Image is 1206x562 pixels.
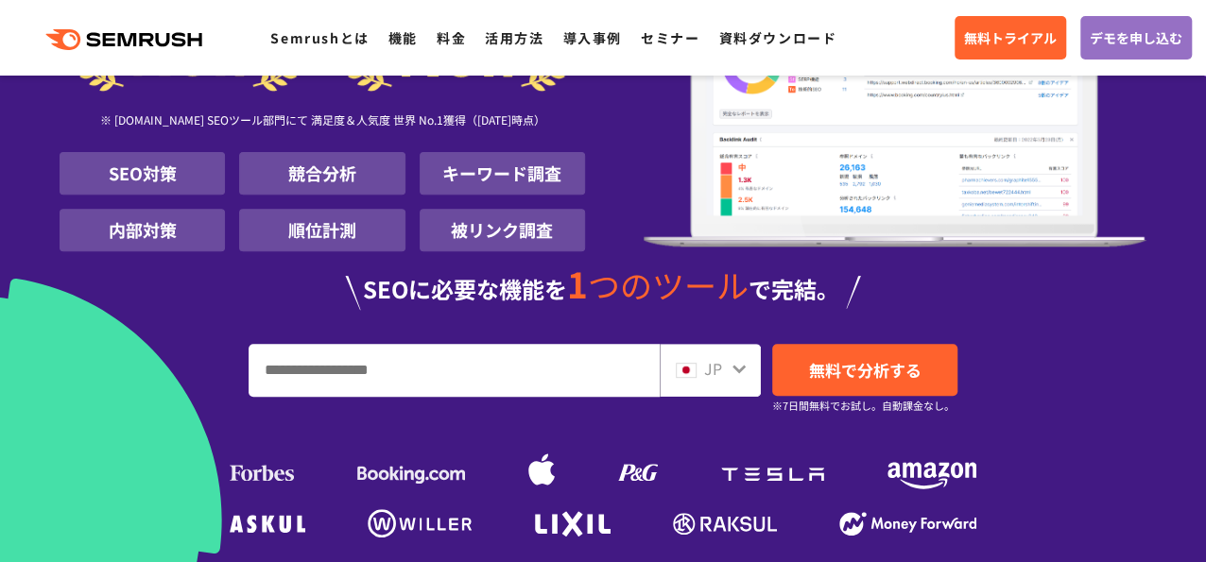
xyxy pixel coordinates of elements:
[567,258,588,309] span: 1
[270,28,369,47] a: Semrushとは
[60,92,585,152] div: ※ [DOMAIN_NAME] SEOツール部門にて 満足度＆人気度 世界 No.1獲得（[DATE]時点）
[420,209,585,251] li: 被リンク調査
[772,397,955,415] small: ※7日間無料でお試し。自動課金なし。
[964,27,1057,48] span: 無料トライアル
[772,344,957,396] a: 無料で分析する
[60,209,225,251] li: 内部対策
[563,28,622,47] a: 導入事例
[420,152,585,195] li: キーワード調査
[809,358,922,382] span: 無料で分析する
[239,152,405,195] li: 競合分析
[388,28,418,47] a: 機能
[239,209,405,251] li: 順位計測
[718,28,836,47] a: 資料ダウンロード
[485,28,543,47] a: 活用方法
[60,152,225,195] li: SEO対策
[641,28,699,47] a: セミナー
[588,262,749,308] span: つのツール
[955,16,1066,60] a: 無料トライアル
[60,266,1146,310] div: SEOに必要な機能を
[250,345,659,396] input: URL、キーワードを入力してください
[1090,27,1182,48] span: デモを申し込む
[1080,16,1192,60] a: デモを申し込む
[704,357,722,380] span: JP
[437,28,466,47] a: 料金
[749,272,839,305] span: で完結。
